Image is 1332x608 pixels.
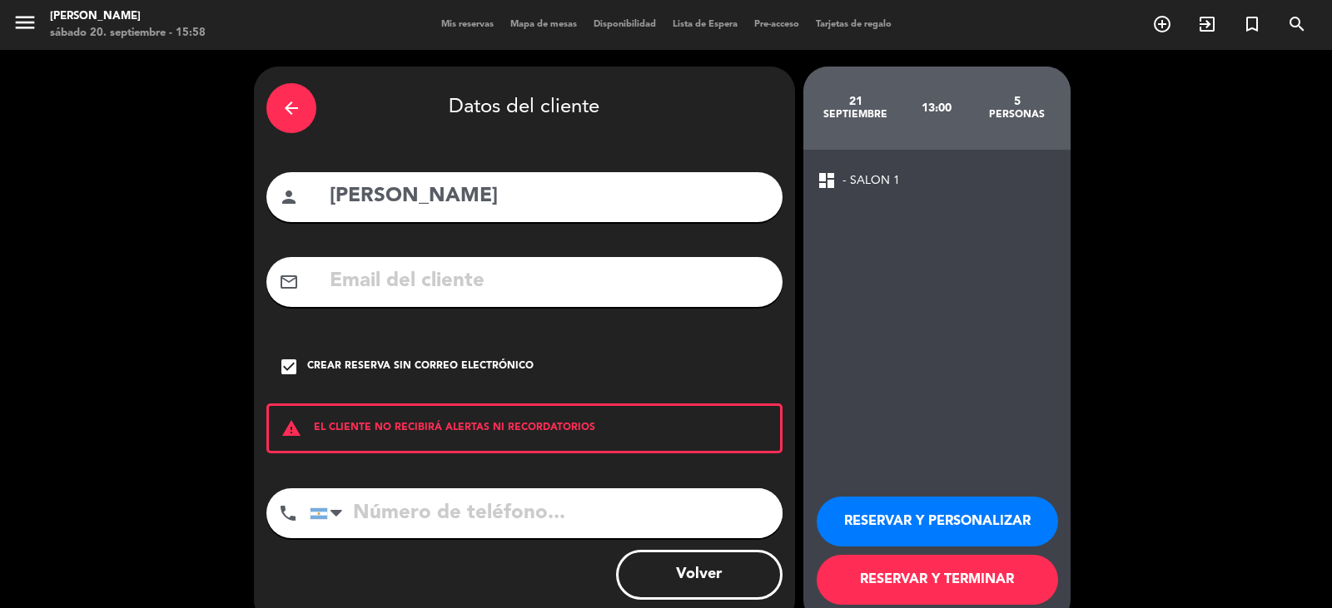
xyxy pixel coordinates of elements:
button: menu [12,10,37,41]
span: Tarjetas de regalo [808,20,900,29]
span: Disponibilidad [585,20,664,29]
i: warning [269,418,314,438]
div: personas [977,108,1057,121]
div: Argentina: +54 [311,489,349,537]
button: RESERVAR Y TERMINAR [817,555,1058,605]
span: - SALON 1 [842,171,900,190]
span: Mis reservas [433,20,502,29]
span: dashboard [817,171,837,190]
button: Volver [616,550,783,600]
div: 21 [816,95,897,108]
i: mail_outline [279,272,299,292]
input: Número de teléfono... [310,488,783,538]
input: Nombre del cliente [328,180,770,214]
i: check_box [279,357,299,377]
span: Pre-acceso [746,20,808,29]
i: exit_to_app [1197,14,1217,34]
i: menu [12,10,37,35]
input: Email del cliente [328,264,770,299]
div: [PERSON_NAME] [50,8,206,25]
i: turned_in_not [1242,14,1262,34]
i: search [1287,14,1307,34]
div: 13:00 [896,79,977,137]
span: Lista de Espera [664,20,746,29]
i: phone [278,503,298,523]
div: Datos del cliente [266,79,783,137]
div: Crear reserva sin correo electrónico [307,358,534,375]
button: RESERVAR Y PERSONALIZAR [817,497,1058,546]
span: Mapa de mesas [502,20,585,29]
i: arrow_back [281,98,301,118]
div: septiembre [816,108,897,121]
div: EL CLIENTE NO RECIBIRÁ ALERTAS NI RECORDATORIOS [266,403,783,453]
div: 5 [977,95,1057,108]
div: sábado 20. septiembre - 15:58 [50,25,206,42]
i: person [279,187,299,207]
i: add_circle_outline [1152,14,1172,34]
